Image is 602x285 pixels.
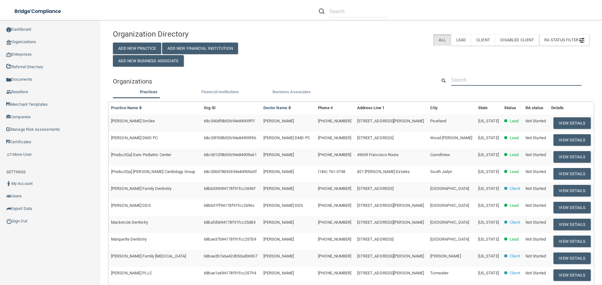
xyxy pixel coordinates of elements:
p: Client [510,269,520,277]
button: View Details [553,236,590,247]
img: enterprise.0d942306.png [6,53,11,57]
th: RA status [523,102,549,115]
span: [PHONE_NUMBER] [318,254,351,258]
span: Financial Institutions [201,89,239,94]
button: View Details [553,151,590,163]
span: Carrollview [430,152,450,157]
span: [PERSON_NAME] [263,119,294,123]
li: Business Associate [256,88,327,97]
span: [PHONE_NUMBER] [318,220,351,225]
img: icon-filter@2x.21656d0b.png [579,38,584,43]
span: [STREET_ADDRESS][PERSON_NAME] [357,254,424,258]
th: Details [549,102,594,115]
button: View Details [553,269,590,281]
span: Mackenzie Dentistry [111,220,148,225]
th: State [476,102,502,115]
span: [PERSON_NAME] [263,271,294,275]
span: [PERSON_NAME] Family Dentistry [111,186,172,191]
th: Status [502,102,523,115]
span: [GEOGRAPHIC_DATA] [430,220,469,225]
span: [PERSON_NAME] [263,169,294,174]
span: [US_STATE] [478,237,499,242]
span: [STREET_ADDRESS] [357,237,394,242]
label: Disabled Client [495,34,539,46]
span: 68bae37b94178f91fcc257b9 [204,237,256,242]
img: ic_power_dark.7ecde6b1.png [6,218,12,224]
span: Marquette Dentistry [111,237,147,242]
span: Not Started [525,152,546,157]
span: [PHONE_NUMBER] [318,152,351,157]
span: RA Status Filter [544,38,584,42]
p: Client [510,252,520,260]
button: View Details [553,168,590,180]
span: 68bb339094178f91fcc2696f [204,186,255,191]
button: Add New Financial Institution [162,43,238,54]
span: [PERSON_NAME] Smiles [111,119,155,123]
label: Business Associates [259,88,324,96]
span: (184) 761-3748 [318,169,345,174]
button: View Details [553,202,590,213]
span: [US_STATE] [478,254,499,258]
p: Lead [510,151,519,159]
span: [US_STATE] [478,169,499,174]
span: [STREET_ADDRESS][PERSON_NAME] [357,203,424,208]
span: [GEOGRAPHIC_DATA] [430,186,469,191]
span: [PHONE_NUMBER] [318,203,351,208]
span: 821 [PERSON_NAME] Estates [357,169,410,174]
span: 68c000d78b92694e84909a5f [204,169,256,174]
button: View Details [553,252,590,264]
img: icon-documents.8dae5593.png [6,77,11,82]
label: SETTINGS [6,168,26,176]
p: Lead [510,202,519,209]
span: 49659 Francisco Route [357,152,399,157]
label: Client [471,34,495,46]
span: [PERSON_NAME] DDS [111,203,151,208]
span: [US_STATE] [478,119,499,123]
span: Not Started [525,169,546,174]
span: [PERSON_NAME] DDS [263,203,303,208]
th: Org ID [201,102,261,115]
button: View Details [553,117,590,129]
button: View Details [553,219,590,230]
img: ic_dashboard_dark.d01f4a41.png [6,27,11,32]
p: Lead [510,117,519,125]
label: Practices [116,88,181,96]
span: Business Associates [272,89,311,94]
span: 68c03f598b92694e84909f86 [204,135,256,140]
img: icon-export.b9366987.png [6,206,11,211]
span: [PERSON_NAME] [263,237,294,242]
span: [US_STATE] [478,135,499,140]
a: Practice Name [111,105,142,110]
span: [PHONE_NUMBER] [318,135,351,140]
label: All [433,34,451,46]
span: 68bb31ff94178f91fcc2696c [204,203,255,208]
img: icon-users.e205127d.png [6,194,11,199]
span: [GEOGRAPHIC_DATA] [430,203,469,208]
img: ic-search.3b580494.png [319,8,325,14]
span: [US_STATE] [478,152,499,157]
span: Not Started [525,254,546,258]
span: 68bae1a694178f91fcc25794 [204,271,256,275]
span: [PERSON_NAME] Family [MEDICAL_DATA] [111,254,186,258]
img: organization-icon.f8decf85.png [6,40,11,45]
h5: Organizations [113,78,427,85]
span: [PERSON_NAME] PLLC [111,271,152,275]
span: [STREET_ADDRESS][PERSON_NAME] [357,119,424,123]
span: [US_STATE] [478,220,499,225]
span: Wood [PERSON_NAME] [430,135,472,140]
button: Add New Practice [113,43,161,54]
img: ic_user_dark.df1a06c3.png [6,181,11,186]
span: [PERSON_NAME] [263,152,294,157]
span: Tumwater [430,271,448,275]
span: Not Started [525,271,546,275]
span: [STREET_ADDRESS][PERSON_NAME] [357,220,424,225]
label: Financial Institutions [187,88,253,96]
p: Client [510,219,520,226]
img: ic_reseller.de258add.png [6,89,11,94]
button: Add New Business Associate [113,55,184,67]
label: Lead [451,34,471,46]
button: View Details [553,134,590,146]
span: [PERSON_NAME] [263,186,294,191]
span: [US_STATE] [478,271,499,275]
th: City [428,102,475,115]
